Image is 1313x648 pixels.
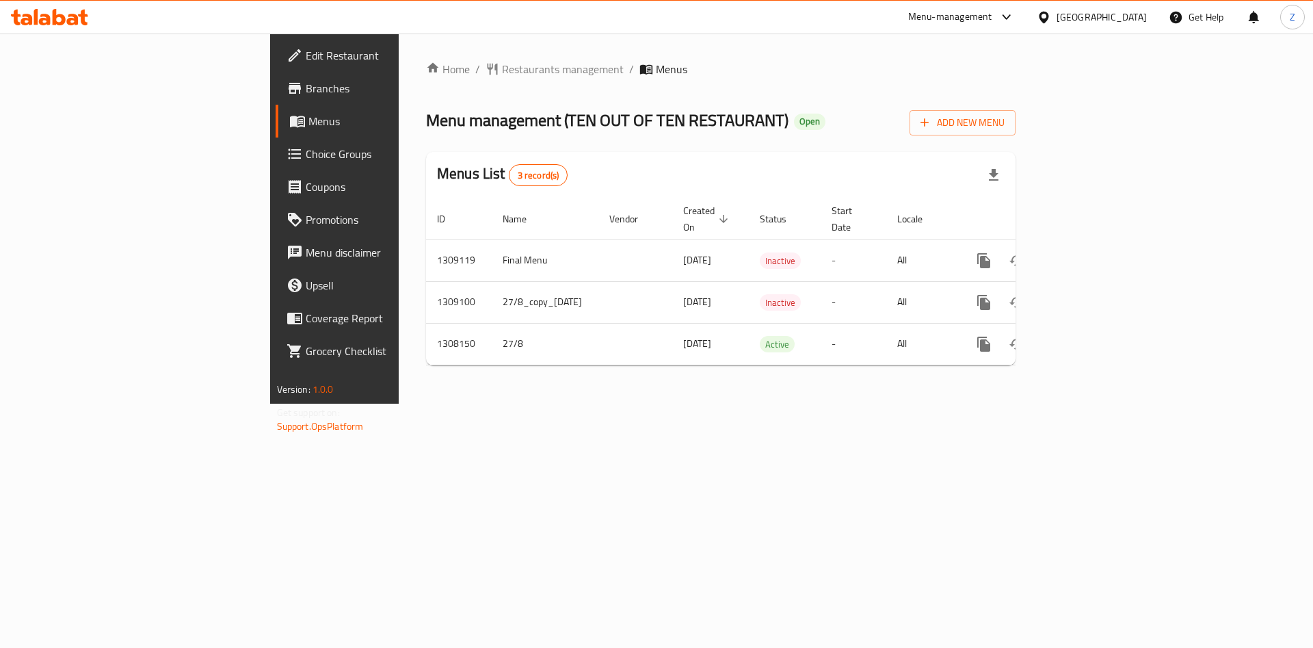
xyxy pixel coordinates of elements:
[1000,286,1033,319] button: Change Status
[629,61,634,77] li: /
[426,61,1016,77] nav: breadcrumb
[306,310,479,326] span: Coverage Report
[760,336,795,352] div: Active
[502,61,624,77] span: Restaurants management
[277,380,310,398] span: Version:
[306,80,479,96] span: Branches
[683,293,711,311] span: [DATE]
[306,146,479,162] span: Choice Groups
[760,295,801,311] span: Inactive
[276,105,490,138] a: Menus
[276,138,490,170] a: Choice Groups
[308,113,479,129] span: Menus
[1000,244,1033,277] button: Change Status
[276,203,490,236] a: Promotions
[313,380,334,398] span: 1.0.0
[306,343,479,359] span: Grocery Checklist
[492,239,598,281] td: Final Menu
[276,335,490,367] a: Grocery Checklist
[760,252,801,269] div: Inactive
[503,211,544,227] span: Name
[306,244,479,261] span: Menu disclaimer
[886,323,957,365] td: All
[832,203,870,235] span: Start Date
[492,323,598,365] td: 27/8
[276,269,490,302] a: Upsell
[908,9,992,25] div: Menu-management
[306,211,479,228] span: Promotions
[426,105,788,135] span: Menu management ( TEN OUT OF TEN RESTAURANT )
[486,61,624,77] a: Restaurants management
[683,335,711,352] span: [DATE]
[910,110,1016,135] button: Add New Menu
[821,323,886,365] td: -
[277,417,364,435] a: Support.OpsPlatform
[760,211,804,227] span: Status
[968,286,1000,319] button: more
[794,114,825,130] div: Open
[276,236,490,269] a: Menu disclaimer
[276,302,490,335] a: Coverage Report
[426,198,1110,365] table: enhanced table
[656,61,687,77] span: Menus
[821,281,886,323] td: -
[437,211,463,227] span: ID
[760,294,801,311] div: Inactive
[509,164,568,186] div: Total records count
[760,337,795,352] span: Active
[683,251,711,269] span: [DATE]
[968,328,1000,361] button: more
[1057,10,1147,25] div: [GEOGRAPHIC_DATA]
[794,116,825,127] span: Open
[509,169,568,182] span: 3 record(s)
[277,404,340,422] span: Get support on:
[760,253,801,269] span: Inactive
[306,277,479,294] span: Upsell
[821,239,886,281] td: -
[1000,328,1033,361] button: Change Status
[1290,10,1295,25] span: Z
[276,39,490,72] a: Edit Restaurant
[276,72,490,105] a: Branches
[492,281,598,323] td: 27/8_copy_[DATE]
[886,281,957,323] td: All
[306,179,479,195] span: Coupons
[920,114,1005,131] span: Add New Menu
[683,203,732,235] span: Created On
[897,211,940,227] span: Locale
[609,211,656,227] span: Vendor
[437,164,568,186] h2: Menus List
[306,47,479,64] span: Edit Restaurant
[276,170,490,203] a: Coupons
[957,198,1110,240] th: Actions
[977,159,1010,192] div: Export file
[886,239,957,281] td: All
[968,244,1000,277] button: more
